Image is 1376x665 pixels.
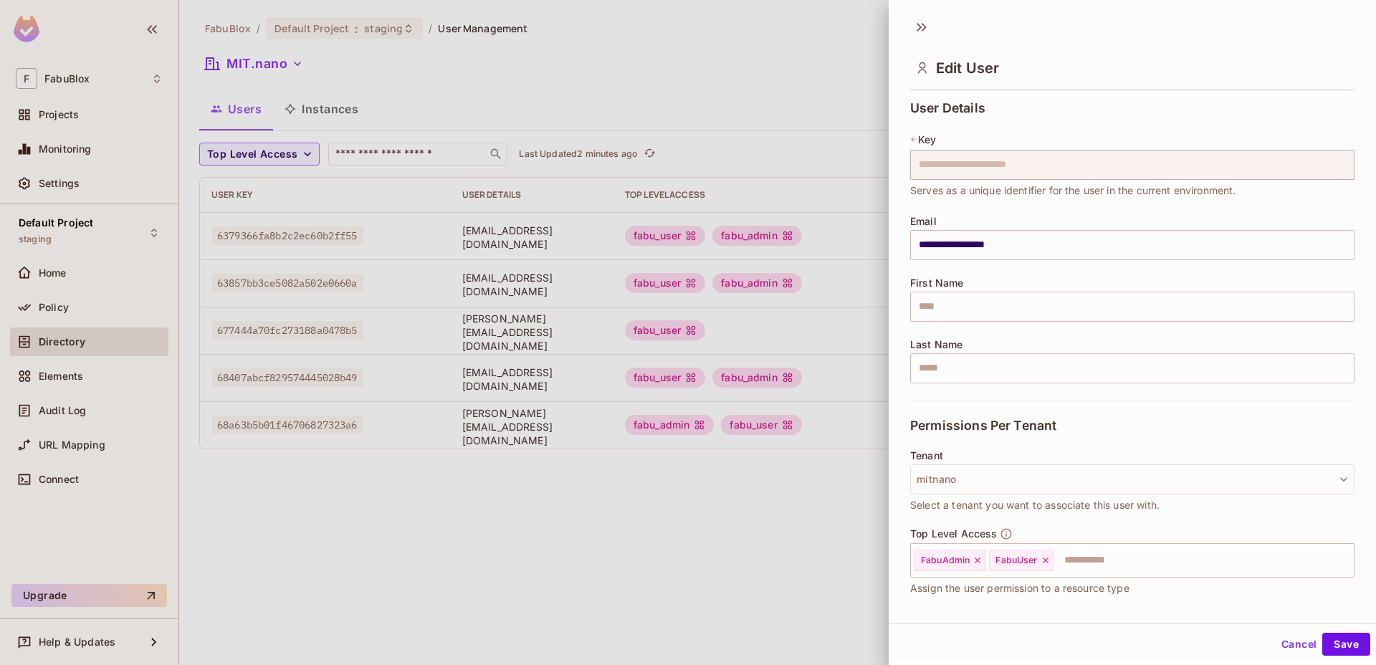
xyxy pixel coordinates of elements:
[921,555,970,566] span: FabuAdmin
[910,216,937,227] span: Email
[918,134,936,145] span: Key
[1276,633,1322,656] button: Cancel
[995,555,1037,566] span: FabuUser
[910,528,997,540] span: Top Level Access
[989,550,1053,571] div: FabuUser
[910,339,962,350] span: Last Name
[910,183,1236,198] span: Serves as a unique identifier for the user in the current environment.
[910,464,1354,494] button: mitnano
[910,497,1160,513] span: Select a tenant you want to associate this user with.
[914,550,986,571] div: FabuAdmin
[1347,558,1349,561] button: Open
[910,101,985,115] span: User Details
[936,59,999,77] span: Edit User
[910,277,964,289] span: First Name
[910,580,1129,596] span: Assign the user permission to a resource type
[1322,633,1370,656] button: Save
[910,450,943,461] span: Tenant
[910,418,1056,433] span: Permissions Per Tenant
